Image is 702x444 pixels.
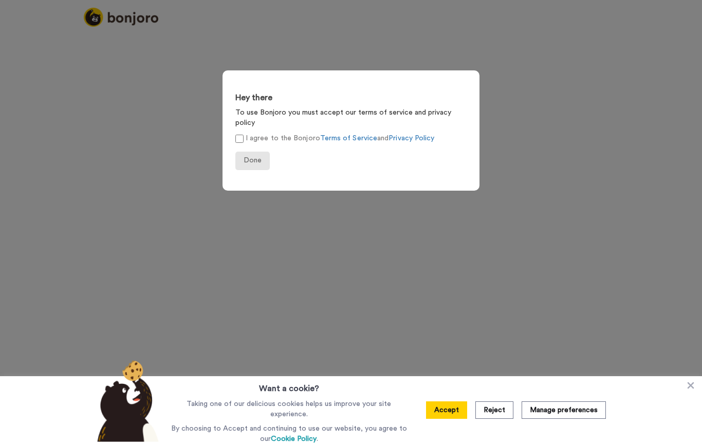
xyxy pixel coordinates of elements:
a: Cookie Policy [271,435,317,442]
a: Terms of Service [320,135,377,142]
img: bear-with-cookie.png [88,360,164,442]
h3: Hey there [235,94,467,103]
button: Done [235,152,270,170]
button: Reject [475,401,513,419]
p: To use Bonjoro you must accept our terms of service and privacy policy [235,107,467,128]
span: Done [244,157,262,164]
button: Accept [426,401,467,419]
button: Manage preferences [522,401,606,419]
a: Privacy Policy [389,135,434,142]
input: I agree to the BonjoroTerms of ServiceandPrivacy Policy [235,135,244,143]
label: I agree to the Bonjoro and [235,133,434,144]
h3: Want a cookie? [259,376,319,395]
p: By choosing to Accept and continuing to use our website, you agree to our . [169,423,410,444]
p: Taking one of our delicious cookies helps us improve your site experience. [169,399,410,419]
